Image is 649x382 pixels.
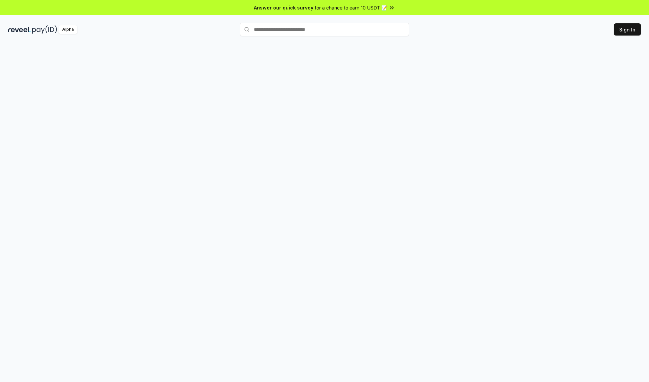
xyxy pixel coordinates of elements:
img: pay_id [32,25,57,34]
div: Alpha [58,25,77,34]
span: Answer our quick survey [254,4,313,11]
span: for a chance to earn 10 USDT 📝 [315,4,387,11]
button: Sign In [614,23,641,36]
img: reveel_dark [8,25,31,34]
